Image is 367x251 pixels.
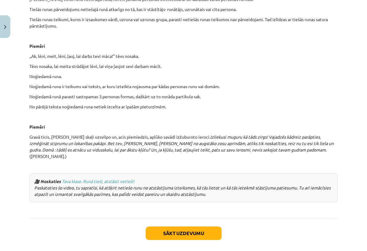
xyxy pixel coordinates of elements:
[29,73,338,80] p: Noģiedamā runa.
[34,178,331,197] em: Paskatoties šo video, tu sapratīsi, kā atšķirt netiešo runu no atstāstījuma izteiksmes, kā tās li...
[29,6,338,13] p: Tiešās runas pārveidojums netiešajā runā atkarīgs no tā, kas ir stāstītājs- runātājs, uzrunātais ...
[34,178,61,184] strong: 🎥 Noskaties
[29,93,338,100] p: Noģiedamā runā parasti sastopamas 3.personas formas, dažkārt uz to norāda partikula sak.
[29,43,45,49] b: Piemēri
[29,124,45,129] b: Piemēri
[29,134,338,159] p: Gravā ticis, [PERSON_NAME] skaļi uzsvilpo un, acis piemiedzis, aplūko savādi izžuburoto ieroci. ....
[29,134,334,152] i: Izliekusi muguru kā tāds zirgs! Vajadzēs kādreiz parāpties, izmēģināt stiprumu un lokanības pakāp...
[62,178,134,184] a: Tava klase. Runā tieši, atstāsti netieši!
[29,53,338,59] p: ,,Ak, lēni, meit, lēni, ļauj, lai darbs tevi māca!’’ tēvs nosaka.
[146,227,222,240] button: Sākt uzdevumu
[29,83,338,90] p: Noģiedamā runa ir teikums vai teksts, ar kuru izteikta nojausma par kādas personas runu vai domām.
[4,25,6,29] img: icon-close-lesson-0947bae3869378f0d4975bcd49f059093ad1ed9edebbc8119c70593378902aed.svg
[29,63,338,69] p: Tēvs nosaka, lai meita strādājot lēni, lai viņa ļaujot sevi darbam mācīt.
[29,103,338,110] p: No pārējā teksta noģiedamā runa netiek izcelta ar īpašām pieturzīmēm.
[29,16,338,29] p: Tiešās runas teikumi, kuros ir izsauksmes vārdi, uzruna vai uzrunas grupa, parasti netiešās runas...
